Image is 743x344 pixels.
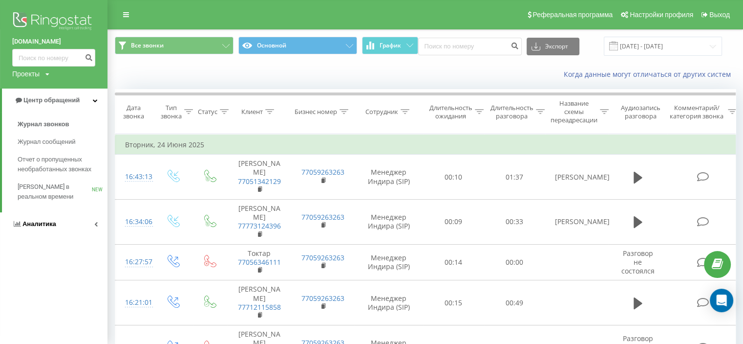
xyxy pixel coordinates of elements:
[621,249,655,275] span: Разговор не состоялся
[630,11,693,19] span: Настройки профиля
[423,280,484,325] td: 00:15
[125,212,145,231] div: 16:34:06
[301,294,344,303] a: 77059263263
[12,49,95,67] input: Поиск по номеру
[484,200,545,245] td: 00:33
[484,244,545,280] td: 00:00
[238,302,281,312] a: 77712115858
[228,244,291,280] td: Токтар
[22,220,56,228] span: Аналитика
[551,99,597,124] div: Название схемы переадресации
[709,11,730,19] span: Выход
[527,38,579,55] button: Экспорт
[295,108,337,116] div: Бизнес номер
[18,178,107,206] a: [PERSON_NAME] в реальном времениNEW
[18,133,107,151] a: Журнал сообщений
[355,244,423,280] td: Менеджер Индира (SIP)
[490,104,533,120] div: Длительность разговора
[23,96,80,104] span: Центр обращений
[355,155,423,200] td: Менеджер Индира (SIP)
[241,108,263,116] div: Клиент
[18,182,92,202] span: [PERSON_NAME] в реальном времени
[710,289,733,312] div: Open Intercom Messenger
[12,37,95,46] a: [DOMAIN_NAME]
[545,155,609,200] td: [PERSON_NAME]
[161,104,182,120] div: Тип звонка
[228,200,291,245] td: [PERSON_NAME]
[18,155,103,174] span: Отчет о пропущенных необработанных звонках
[238,257,281,267] a: 77056346111
[362,37,418,54] button: График
[380,42,401,49] span: График
[668,104,725,120] div: Комментарий/категория звонка
[125,167,145,186] div: 16:43:13
[365,108,398,116] div: Сотрудник
[125,252,145,272] div: 16:27:57
[301,167,344,177] a: 77059263263
[484,280,545,325] td: 00:49
[18,119,69,129] span: Журнал звонков
[12,10,95,34] img: Ringostat logo
[617,104,664,120] div: Аудиозапись разговора
[131,42,164,49] span: Все звонки
[355,280,423,325] td: Менеджер Индира (SIP)
[18,137,75,147] span: Журнал сообщений
[429,104,472,120] div: Длительность ожидания
[418,38,522,55] input: Поиск по номеру
[115,135,741,155] td: Вторник, 24 Июня 2025
[115,37,234,54] button: Все звонки
[301,253,344,262] a: 77059263263
[423,200,484,245] td: 00:09
[532,11,613,19] span: Реферальная программа
[18,151,107,178] a: Отчет о пропущенных необработанных звонках
[115,104,151,120] div: Дата звонка
[12,69,40,79] div: Проекты
[238,221,281,230] a: 77773124396
[125,293,145,312] div: 16:21:01
[198,108,217,116] div: Статус
[18,115,107,133] a: Журнал звонков
[238,37,357,54] button: Основной
[301,212,344,222] a: 77059263263
[2,89,107,112] a: Центр обращений
[228,155,291,200] td: [PERSON_NAME]
[545,200,609,245] td: [PERSON_NAME]
[238,177,281,186] a: 77051342129
[484,155,545,200] td: 01:37
[355,200,423,245] td: Менеджер Индира (SIP)
[564,69,736,79] a: Когда данные могут отличаться от других систем
[423,155,484,200] td: 00:10
[228,280,291,325] td: [PERSON_NAME]
[423,244,484,280] td: 00:14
